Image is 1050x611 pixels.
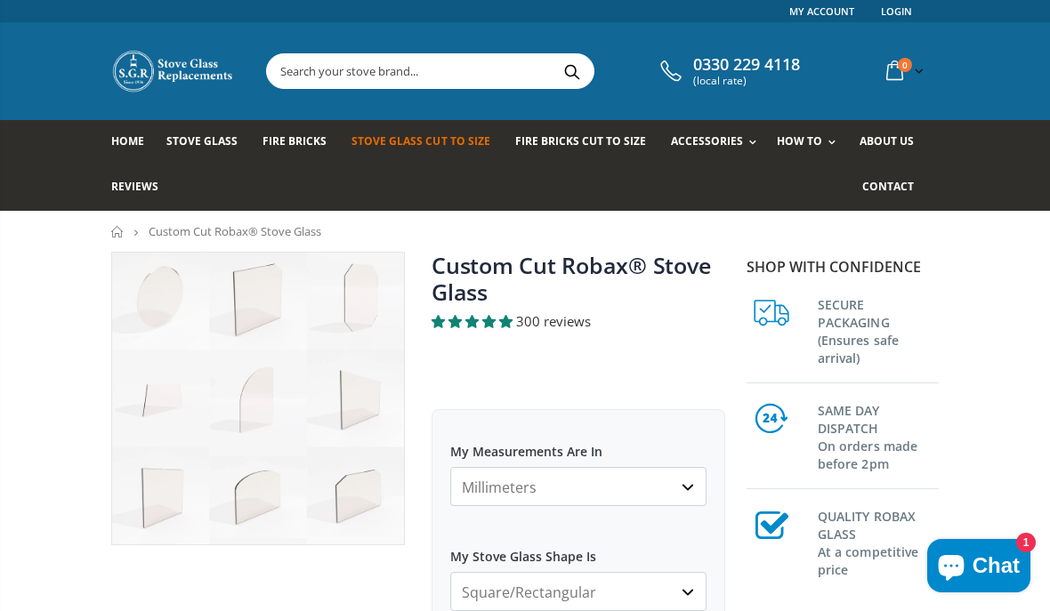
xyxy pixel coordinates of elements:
[351,120,503,165] a: Stove Glass Cut To Size
[860,133,914,149] span: About us
[671,120,765,165] a: Accessories
[111,133,144,149] span: Home
[818,398,939,473] h3: SAME DAY DISPATCH On orders made before 2pm
[432,250,710,307] a: Custom Cut Robax® Stove Glass
[450,428,707,460] label: My Measurements Are In
[111,165,172,211] a: Reviews
[862,179,914,194] span: Contact
[111,226,125,237] a: Home
[898,58,912,72] span: 0
[351,133,489,149] span: Stove Glass Cut To Size
[111,49,236,93] img: Stove Glass Replacement
[166,120,251,165] a: Stove Glass
[450,533,707,565] label: My Stove Glass Shape Is
[166,133,238,149] span: Stove Glass
[671,133,743,149] span: Accessories
[818,293,939,367] h3: SECURE PACKAGING (Ensures safe arrival)
[262,120,340,165] a: Fire Bricks
[552,54,592,88] button: Search
[432,312,516,330] span: 4.94 stars
[267,54,757,88] input: Search your stove brand...
[879,53,927,88] a: 0
[818,504,939,579] h3: QUALITY ROBAX GLASS At a competitive price
[747,256,939,277] p: Shop with confidence
[515,133,646,149] span: Fire Bricks Cut To Size
[860,120,927,165] a: About us
[777,133,822,149] span: How To
[515,120,659,165] a: Fire Bricks Cut To Size
[862,165,927,211] a: Contact
[262,133,327,149] span: Fire Bricks
[516,312,591,330] span: 300 reviews
[922,539,1036,597] inbox-online-store-chat: Shopify online store chat
[111,179,158,194] span: Reviews
[112,253,404,544] img: stove_glass_made_to_measure_800x_crop_center.jpg
[777,120,844,165] a: How To
[149,223,321,239] span: Custom Cut Robax® Stove Glass
[111,120,157,165] a: Home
